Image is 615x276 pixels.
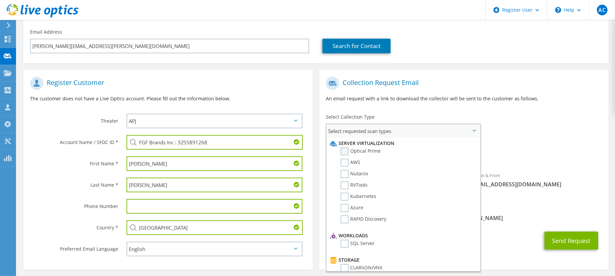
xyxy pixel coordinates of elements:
[470,181,602,188] span: [EMAIL_ADDRESS][DOMAIN_NAME]
[597,5,608,15] span: AC
[328,256,477,264] li: Storage
[341,204,363,212] label: Azure
[341,181,368,189] label: RVTools
[545,232,598,250] button: Send Request
[555,7,561,13] svg: \n
[341,193,376,201] label: Kubernetes
[341,159,360,167] label: AWS
[323,39,391,53] a: Search for Contact
[341,215,386,223] label: RAPID Discovery
[328,139,477,147] li: Server Virtualization
[319,168,464,199] div: To
[341,147,381,155] label: Optical Prime
[30,114,118,124] label: Theater
[30,29,62,35] label: Email Address
[30,95,306,102] p: The customer does not have a Live Optics account. Please fill out the information below.
[30,220,118,231] label: Country *
[341,264,382,272] label: CLARiiON/VNX
[326,95,602,102] p: An email request with a link to download the collector will be sent to the customer as follows.
[326,114,375,120] label: Select Collection Type
[30,156,118,167] label: First Name *
[30,135,118,146] label: Account Name / SFDC ID *
[464,168,608,191] div: Sender & From
[30,178,118,188] label: Last Name *
[319,140,608,165] div: Requested Collections
[327,124,480,138] span: Select requested scan types
[30,77,302,90] h1: Register Customer
[341,240,375,248] label: SQL Server
[328,232,477,240] li: Workloads
[30,199,118,210] label: Phone Number
[30,242,118,252] label: Preferred Email Language
[319,202,608,225] div: CC & Reply To
[326,77,598,90] h1: Collection Request Email
[341,170,368,178] label: Nutanix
